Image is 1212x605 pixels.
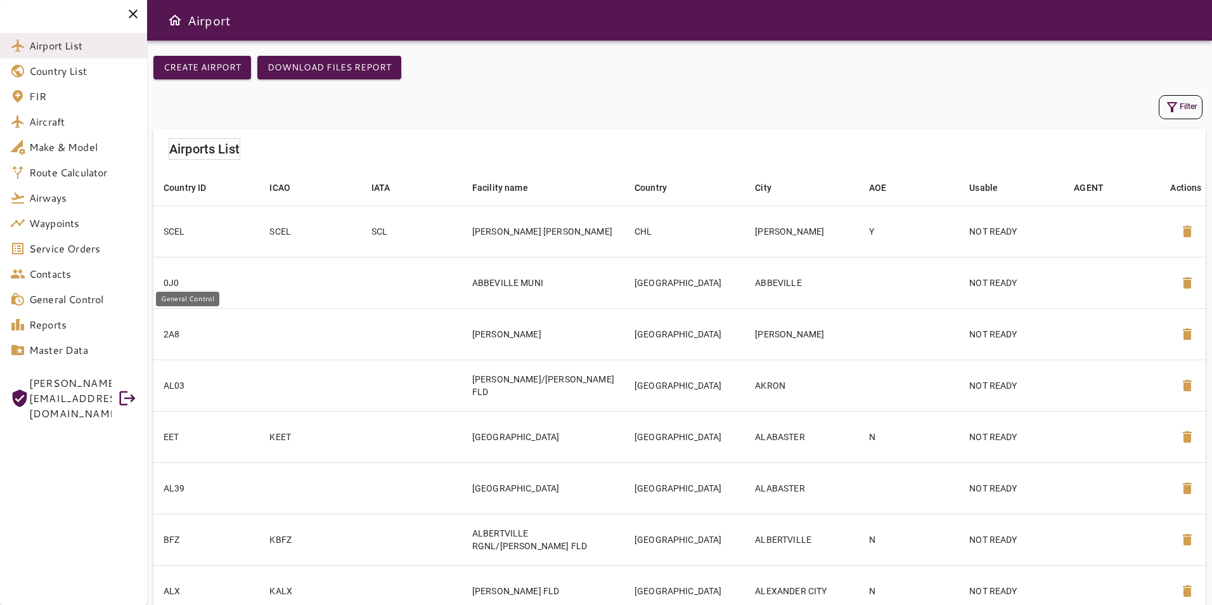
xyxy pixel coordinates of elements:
p: NOT READY [969,379,1054,392]
span: delete [1180,481,1195,496]
span: Waypoints [29,216,137,231]
button: Download Files Report [257,56,401,79]
button: Open drawer [162,8,188,33]
td: CHL [624,205,745,257]
button: Delete Airport [1172,216,1202,247]
span: delete [1180,224,1195,239]
button: Delete Airport [1172,268,1202,298]
span: delete [1180,378,1195,393]
td: [PERSON_NAME] [462,308,624,360]
span: Country List [29,63,137,79]
td: AKRON [745,360,859,411]
button: Delete Airport [1172,370,1202,401]
span: Route Calculator [29,165,137,180]
td: [GEOGRAPHIC_DATA] [624,514,745,565]
button: Filter [1159,95,1202,119]
span: delete [1180,532,1195,547]
button: Create airport [153,56,251,79]
td: ALABASTER [745,411,859,462]
p: NOT READY [969,431,1054,443]
td: [GEOGRAPHIC_DATA] [462,411,624,462]
span: delete [1180,583,1195,599]
td: KBFZ [259,514,361,565]
span: General Control [29,292,137,307]
div: ICAO [269,180,290,195]
td: KEET [259,411,361,462]
td: 2A8 [153,308,259,360]
div: City [755,180,771,195]
span: Facility name [472,180,545,195]
p: NOT READY [969,276,1054,289]
p: NOT READY [969,225,1054,238]
span: IATA [371,180,407,195]
button: Delete Airport [1172,319,1202,349]
div: Usable [969,180,998,195]
td: ALBERTVILLE [745,514,859,565]
td: [PERSON_NAME] [745,308,859,360]
button: Delete Airport [1172,422,1202,452]
td: [GEOGRAPHIC_DATA] [624,308,745,360]
td: N [859,514,959,565]
td: SCEL [153,205,259,257]
p: NOT READY [969,533,1054,546]
td: ABBEVILLE [745,257,859,308]
p: NOT READY [969,482,1054,495]
button: Delete Airport [1172,524,1202,555]
td: BFZ [153,514,259,565]
span: Airways [29,190,137,205]
div: AOE [869,180,886,195]
span: ICAO [269,180,307,195]
span: FIR [29,89,137,104]
td: [PERSON_NAME] [745,205,859,257]
span: Reports [29,317,137,332]
td: SCEL [259,205,361,257]
span: Contacts [29,266,137,282]
td: ABBEVILLE MUNI [462,257,624,308]
div: IATA [371,180,390,195]
p: NOT READY [969,328,1054,341]
span: [PERSON_NAME][EMAIL_ADDRESS][DOMAIN_NAME] [29,375,112,421]
div: AGENT [1074,180,1104,195]
span: Usable [969,180,1014,195]
td: N [859,411,959,462]
td: [GEOGRAPHIC_DATA] [624,411,745,462]
div: Country [635,180,667,195]
span: Country [635,180,683,195]
td: AL39 [153,462,259,514]
td: ALBERTVILLE RGNL/[PERSON_NAME] FLD [462,514,624,565]
td: AL03 [153,360,259,411]
span: delete [1180,429,1195,445]
td: Y [859,205,959,257]
td: [PERSON_NAME] [PERSON_NAME] [462,205,624,257]
h6: Airport [188,10,231,30]
span: Country ID [164,180,223,195]
span: delete [1180,327,1195,342]
span: delete [1180,275,1195,290]
button: Delete Airport [1172,473,1202,504]
td: SCL [361,205,462,257]
span: Aircraft [29,114,137,129]
span: AOE [869,180,903,195]
div: Country ID [164,180,207,195]
td: EET [153,411,259,462]
td: ALABASTER [745,462,859,514]
td: [GEOGRAPHIC_DATA] [624,257,745,308]
span: City [755,180,788,195]
td: [PERSON_NAME]/[PERSON_NAME] FLD [462,360,624,411]
span: Airport List [29,38,137,53]
span: AGENT [1074,180,1120,195]
span: Master Data [29,342,137,358]
td: [GEOGRAPHIC_DATA] [624,462,745,514]
span: Service Orders [29,241,137,256]
h6: Airports List [169,139,240,159]
div: General Control [156,292,219,306]
td: [GEOGRAPHIC_DATA] [624,360,745,411]
td: [GEOGRAPHIC_DATA] [462,462,624,514]
div: Facility name [472,180,528,195]
p: NOT READY [969,585,1054,597]
td: 0J0 [153,257,259,308]
span: Make & Model [29,140,137,155]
